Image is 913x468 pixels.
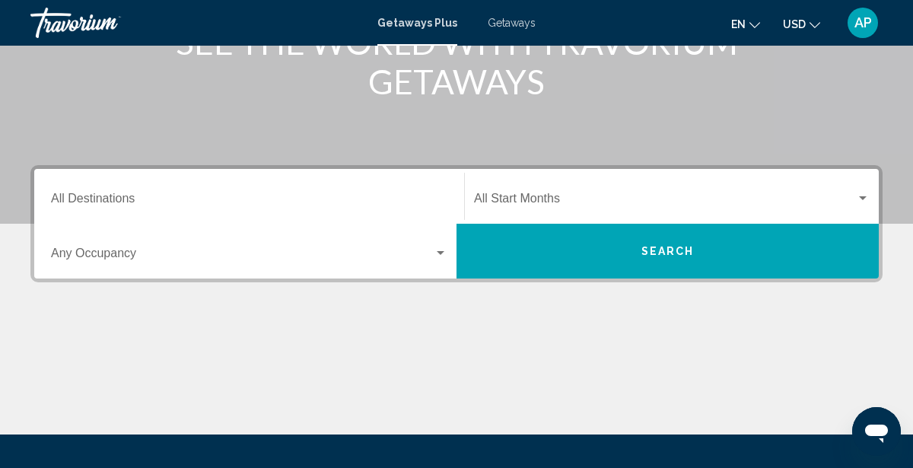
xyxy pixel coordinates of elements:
span: Search [641,246,695,258]
button: User Menu [843,7,883,39]
span: en [731,18,746,30]
a: Getaways [488,17,536,29]
iframe: Button to launch messaging window [852,407,901,456]
button: Change language [731,13,760,35]
span: AP [854,15,872,30]
button: Search [456,224,879,279]
a: Getaways Plus [377,17,457,29]
button: Change currency [783,13,820,35]
h1: SEE THE WORLD WITH TRAVORIUM GETAWAYS [171,22,742,101]
div: Search widget [34,169,879,279]
span: USD [783,18,806,30]
a: Travorium [30,8,362,38]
